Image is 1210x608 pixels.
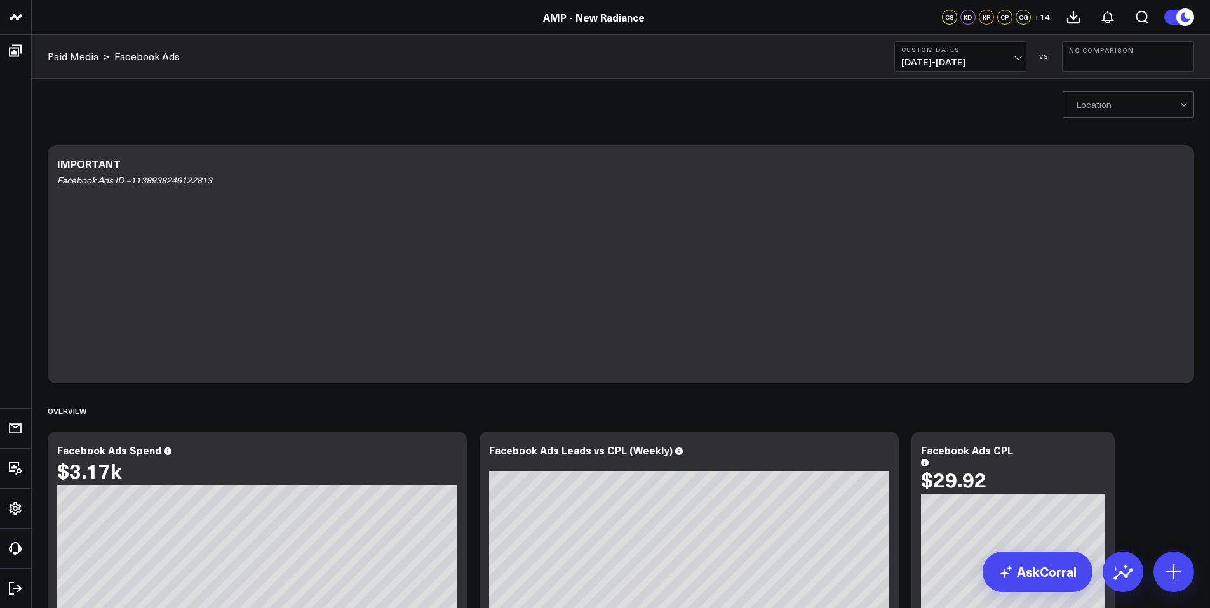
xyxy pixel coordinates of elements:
div: Overview [48,396,86,425]
button: No Comparison [1062,41,1194,72]
i: Facebook Ads ID = [57,174,212,186]
b: No Comparison [1069,46,1187,54]
div: Facebook Ads CPL [921,443,1013,457]
span: + 14 [1034,13,1050,22]
div: CG [1016,10,1031,25]
button: +14 [1034,10,1050,25]
button: Custom Dates[DATE]-[DATE] [894,41,1026,72]
div: KD [960,10,976,25]
span: [DATE] - [DATE] [901,57,1019,67]
div: > [48,50,109,63]
div: Facebook Ads Leads vs CPL (Weekly) [489,443,673,457]
a: AskCorral [983,552,1092,592]
a: Facebook Ads [114,50,180,63]
span: 1138938246122813 [131,174,212,186]
div: CP [997,10,1012,25]
div: IMPORTANT [57,157,121,171]
div: Facebook Ads Spend [57,443,161,457]
b: Custom Dates [901,46,1019,53]
a: Paid Media [48,50,98,63]
div: CS [942,10,957,25]
div: $29.92 [921,468,986,491]
div: VS [1033,53,1056,60]
a: AMP - New Radiance [543,10,645,24]
div: KR [979,10,994,25]
div: $3.17k [57,459,121,482]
